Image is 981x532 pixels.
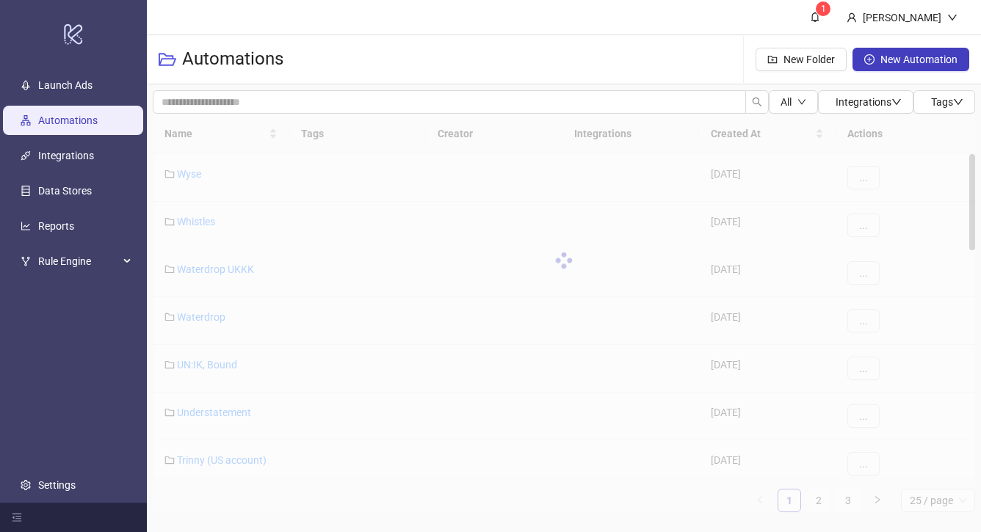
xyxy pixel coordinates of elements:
[821,4,826,14] span: 1
[21,256,31,266] span: fork
[756,48,847,71] button: New Folder
[864,54,875,65] span: plus-circle
[947,12,958,23] span: down
[767,54,778,65] span: folder-add
[880,54,958,65] span: New Automation
[38,479,76,491] a: Settings
[797,98,806,106] span: down
[853,48,969,71] button: New Automation
[783,54,835,65] span: New Folder
[769,90,818,114] button: Alldown
[38,150,94,161] a: Integrations
[38,114,98,126] a: Automations
[781,96,792,108] span: All
[12,512,22,522] span: menu-fold
[953,97,963,107] span: down
[182,48,283,71] h3: Automations
[818,90,913,114] button: Integrationsdown
[159,51,176,68] span: folder-open
[816,1,830,16] sup: 1
[891,97,902,107] span: down
[38,220,74,232] a: Reports
[836,96,902,108] span: Integrations
[810,12,820,22] span: bell
[857,10,947,26] div: [PERSON_NAME]
[38,247,119,276] span: Rule Engine
[847,12,857,23] span: user
[38,185,92,197] a: Data Stores
[913,90,975,114] button: Tagsdown
[38,79,93,91] a: Launch Ads
[752,97,762,107] span: search
[931,96,963,108] span: Tags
